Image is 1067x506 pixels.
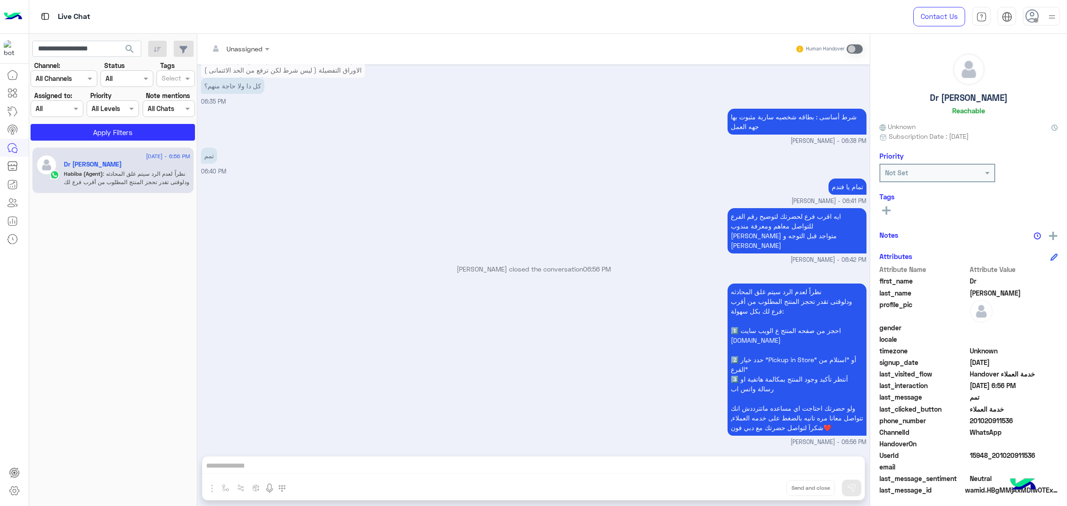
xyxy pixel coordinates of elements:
span: null [970,334,1058,344]
p: [PERSON_NAME] closed the conversation [201,264,866,274]
img: tab [1002,12,1012,22]
div: Select [160,73,181,85]
span: [PERSON_NAME] - 06:41 PM [791,197,866,206]
button: Apply Filters [31,124,195,141]
p: 14/9/2025, 6:35 PM [201,78,264,94]
span: null [970,323,1058,333]
img: defaultAdmin.png [970,300,993,323]
span: last_message_id [879,485,963,495]
label: Status [104,61,125,70]
span: 201020911536 [970,416,1058,426]
span: null [970,462,1058,472]
img: Logo [4,7,22,26]
a: Contact Us [913,7,965,26]
span: Unknown [970,346,1058,356]
span: first_name [879,276,968,286]
p: 14/9/2025, 6:42 PM [728,208,866,253]
img: notes [1034,232,1041,240]
label: Note mentions [146,91,190,100]
p: 14/9/2025, 6:40 PM [201,148,217,164]
a: tab [972,7,991,26]
img: defaultAdmin.png [36,154,57,175]
h6: Notes [879,231,898,239]
img: profile [1046,11,1058,23]
span: Subscription Date : [DATE] [889,131,969,141]
img: 1403182699927242 [4,40,20,57]
span: signup_date [879,358,968,367]
h6: Tags [879,192,1058,201]
span: [PERSON_NAME] - 06:42 PM [791,256,866,265]
span: Attribute Name [879,265,968,274]
span: 06:35 PM [201,98,226,105]
p: 14/9/2025, 6:41 PM [828,179,866,195]
span: ChannelId [879,427,968,437]
img: tab [976,12,987,22]
p: Live Chat [58,11,90,23]
img: tab [39,11,51,22]
span: 0 [970,474,1058,483]
h6: Attributes [879,252,912,260]
h6: Reachable [952,106,985,115]
span: Handover خدمة العملاء [970,369,1058,379]
button: Send and close [786,480,835,496]
h5: Dr [PERSON_NAME] [930,93,1008,103]
h5: Dr Mohamed Elsayed [64,160,122,168]
p: 14/9/2025, 6:35 PM [201,43,365,107]
span: Unknown [879,122,916,131]
p: 14/9/2025, 6:56 PM [728,284,866,436]
span: نظراً لعدم الرد سيتم غلق المحادثه ودلوقتى تقدر تحجز المنتج المطلوب من أقرب فرع لك بكل سهولة: 1️⃣ ... [64,170,190,244]
span: search [124,43,135,55]
label: Priority [90,91,112,100]
span: [PERSON_NAME] - 06:38 PM [791,137,866,146]
span: email [879,462,968,472]
h6: Priority [879,152,904,160]
span: locale [879,334,968,344]
span: Dr [970,276,1058,286]
span: [PERSON_NAME] - 06:56 PM [791,438,866,447]
span: 2 [970,427,1058,437]
span: Attribute Value [970,265,1058,274]
span: phone_number [879,416,968,426]
button: search [119,41,141,61]
span: 2025-09-14T15:56:11.265Z [970,381,1058,390]
span: Habiba (Agent) [64,170,103,177]
span: 06:56 PM [583,265,611,273]
span: wamid.HBgMMjAxMDIwOTExNTM2FQIAEhgUM0ExODg3Qjg4NjlFQjhGMEQ4RTIA [965,485,1058,495]
img: defaultAdmin.png [953,54,985,85]
img: hulul-logo.png [1007,469,1039,501]
label: Assigned to: [34,91,72,100]
label: Tags [160,61,175,70]
span: 15948_201020911536 [970,450,1058,460]
span: last_interaction [879,381,968,390]
span: last_name [879,288,968,298]
span: last_message_sentiment [879,474,968,483]
small: Human Handover [806,45,845,53]
span: Mohamed Elsayed [970,288,1058,298]
span: null [970,439,1058,449]
img: add [1049,232,1057,240]
span: تمم [970,392,1058,402]
span: UserId [879,450,968,460]
p: 14/9/2025, 6:38 PM [728,109,866,135]
span: [DATE] - 6:56 PM [146,152,190,160]
span: last_visited_flow [879,369,968,379]
span: last_message [879,392,968,402]
span: timezone [879,346,968,356]
span: last_clicked_button [879,404,968,414]
span: profile_pic [879,300,968,321]
span: 2025-09-14T14:45:07.821Z [970,358,1058,367]
span: HandoverOn [879,439,968,449]
span: 06:40 PM [201,168,226,175]
img: WhatsApp [50,170,59,179]
span: خدمة العملاء [970,404,1058,414]
label: Channel: [34,61,60,70]
span: gender [879,323,968,333]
